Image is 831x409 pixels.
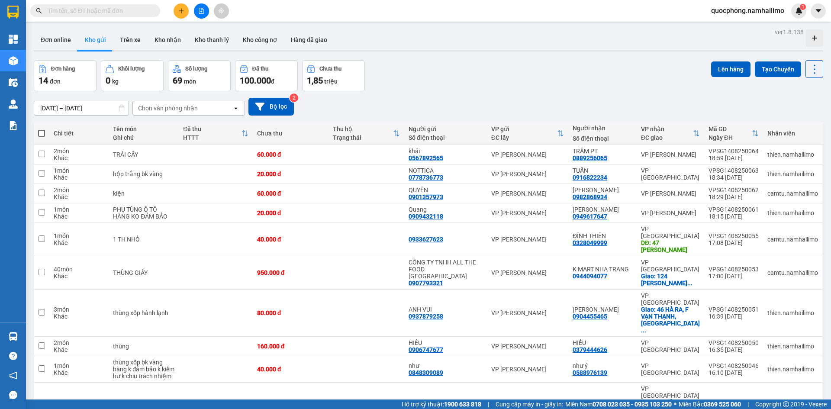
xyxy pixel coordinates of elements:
[257,309,324,316] div: 80.000 đ
[138,104,198,113] div: Chọn văn phòng nhận
[641,306,700,334] div: Giao: 46 HÀ RA, F VẠN THẠNH, NHA TRANG
[565,399,672,409] span: Miền Nam
[9,332,18,341] img: warehouse-icon
[54,369,104,376] div: Khác
[704,401,741,408] strong: 0369 525 060
[641,259,700,273] div: VP [GEOGRAPHIC_DATA]
[811,3,826,19] button: caret-down
[573,399,632,406] div: HÙNG HUYỀN
[573,346,607,353] div: 0379444626
[54,362,104,369] div: 1 món
[36,8,42,14] span: search
[148,29,188,50] button: Kho nhận
[573,148,632,155] div: TRÂM PT
[709,134,752,141] div: Ngày ĐH
[573,306,632,313] div: HÙNG HUYỀN
[232,105,239,112] svg: open
[34,101,129,115] input: Select a date range.
[491,343,564,350] div: VP [PERSON_NAME]
[113,126,174,132] div: Tên món
[214,3,229,19] button: aim
[113,269,174,276] div: THÙNG GIẤY
[573,174,607,181] div: 0916822234
[709,206,759,213] div: VPSG1408250061
[709,362,759,369] div: VPSG1408250046
[319,66,341,72] div: Chưa thu
[709,167,759,174] div: VPSG1408250063
[48,6,150,16] input: Tìm tên, số ĐT hoặc mã đơn
[641,225,700,239] div: VP [GEOGRAPHIC_DATA]
[113,236,174,243] div: 1 TH NHỎ
[54,232,104,239] div: 1 món
[641,134,693,141] div: ĐC giao
[491,126,557,132] div: VP gửi
[573,187,632,193] div: ngọc bích
[9,371,17,380] span: notification
[183,134,242,141] div: HTTT
[51,66,75,72] div: Đơn hàng
[573,313,607,320] div: 0904455465
[9,352,17,360] span: question-circle
[775,27,804,37] div: ver 1.8.138
[573,266,632,273] div: K MART NHA TRANG
[806,29,823,47] div: Tạo kho hàng mới
[491,151,564,158] div: VP [PERSON_NAME]
[307,75,323,86] span: 1,85
[573,369,607,376] div: 0588976139
[329,122,404,145] th: Toggle SortBy
[641,292,700,306] div: VP [GEOGRAPHIC_DATA]
[54,346,104,353] div: Khác
[704,122,763,145] th: Toggle SortBy
[54,167,104,174] div: 1 món
[50,78,61,85] span: đơn
[491,134,557,141] div: ĐC lấy
[573,206,632,213] div: Hồng Lợi
[235,60,298,91] button: Đã thu100.000đ
[54,266,104,273] div: 40 món
[54,155,104,161] div: Khác
[709,213,759,220] div: 18:15 [DATE]
[9,35,18,44] img: dashboard-icon
[402,399,481,409] span: Hỗ trợ kỹ thuật:
[409,148,483,155] div: khải
[178,8,184,14] span: plus
[54,239,104,246] div: Khác
[573,339,632,346] div: HIỂU
[113,309,174,316] div: thùng xốp hành lạnh
[801,4,804,10] span: 1
[113,366,174,380] div: hàng k đảm bảo k kiểm hư k chịu trách nhiệm
[113,29,148,50] button: Trên xe
[637,122,704,145] th: Toggle SortBy
[409,187,483,193] div: QUYÊN
[184,78,196,85] span: món
[409,206,483,213] div: Quang
[687,280,692,287] span: ...
[257,269,324,276] div: 950.000 đ
[573,135,632,142] div: Số điện thoại
[709,174,759,181] div: 18:34 [DATE]
[218,8,224,14] span: aim
[709,369,759,376] div: 16:10 [DATE]
[409,369,443,376] div: 0848309089
[113,171,174,177] div: hộp trắng bk vàng
[198,8,204,14] span: file-add
[257,209,324,216] div: 20.000 đ
[767,171,818,177] div: thien.namhailimo
[257,366,324,373] div: 40.000 đ
[257,236,324,243] div: 40.000 đ
[185,66,207,72] div: Số lượng
[496,399,563,409] span: Cung cấp máy in - giấy in:
[444,401,481,408] strong: 1900 633 818
[573,125,632,132] div: Người nhận
[709,232,759,239] div: VPSG1408250055
[240,75,271,86] span: 100.000
[409,346,443,353] div: 0906747677
[248,98,294,116] button: Bộ lọc
[491,366,564,373] div: VP [PERSON_NAME]
[257,151,324,158] div: 60.000 đ
[54,306,104,313] div: 3 món
[54,399,104,406] div: 3 món
[34,60,97,91] button: Đơn hàng14đơn
[767,236,818,243] div: camtu.namhailimo
[573,362,632,369] div: như ý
